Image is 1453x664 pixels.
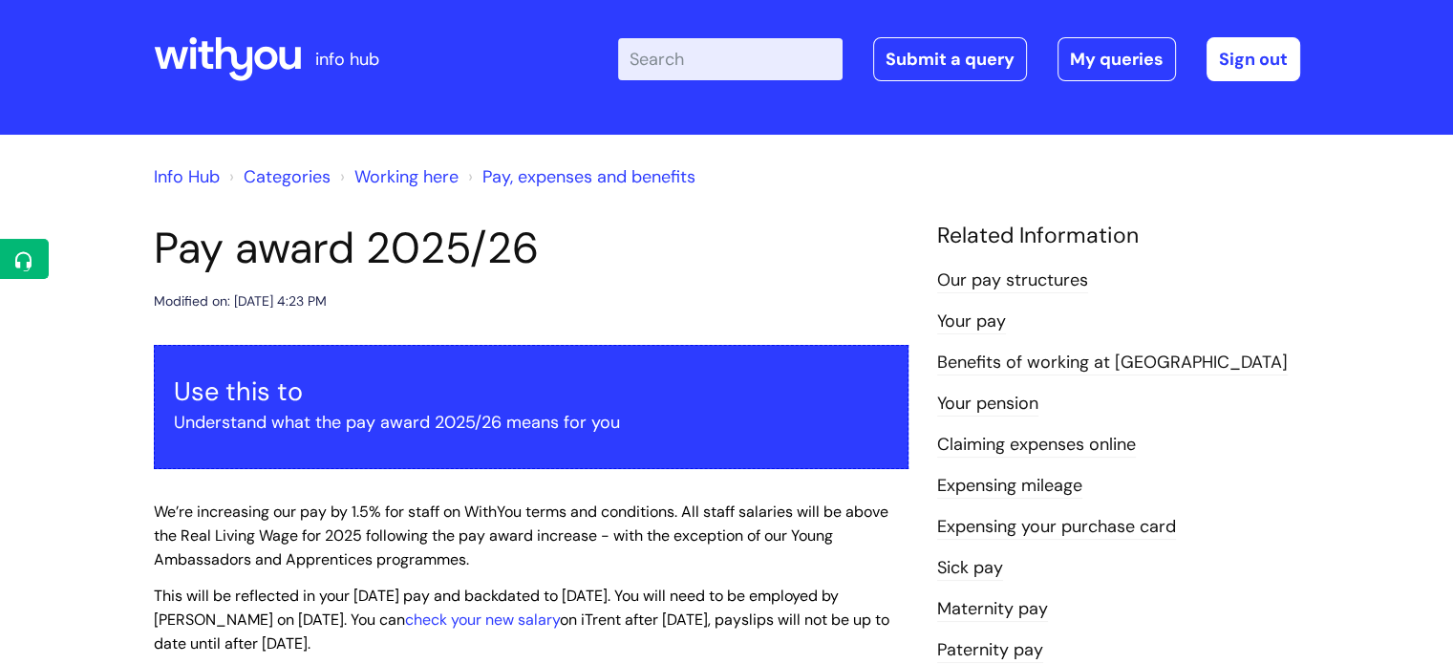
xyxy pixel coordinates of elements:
a: Your pay [937,310,1006,334]
a: Maternity pay [937,597,1048,622]
a: Claiming expenses online [937,433,1136,458]
a: Submit a query [873,37,1027,81]
a: Benefits of working at [GEOGRAPHIC_DATA] [937,351,1288,375]
a: Working here [354,165,459,188]
div: | - [618,37,1300,81]
a: Sick pay [937,556,1003,581]
a: My queries [1058,37,1176,81]
span: This will be reflected in your [DATE] pay and backdated to [DATE]. You will need to be employed b... [154,586,889,653]
a: Info Hub [154,165,220,188]
a: Expensing your purchase card [937,515,1176,540]
li: Solution home [224,161,331,192]
a: Expensing mileage [937,474,1082,499]
a: Categories [244,165,331,188]
a: Pay, expenses and benefits [482,165,695,188]
h1: Pay award 2025/26 [154,223,908,274]
p: info hub [315,44,379,75]
a: Paternity pay [937,638,1043,663]
a: Our pay structures [937,268,1088,293]
h3: Use this to [174,376,888,407]
div: Modified on: [DATE] 4:23 PM [154,289,327,313]
li: Pay, expenses and benefits [463,161,695,192]
span: We’re increasing our pay by 1.5% for staff on WithYou terms and conditions. All staff salaries wi... [154,502,888,569]
a: Your pension [937,392,1038,417]
h4: Related Information [937,223,1300,249]
a: check your new salary [405,610,560,630]
a: Sign out [1207,37,1300,81]
li: Working here [335,161,459,192]
p: Understand what the pay award 2025/26 means for you [174,407,888,438]
input: Search [618,38,843,80]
